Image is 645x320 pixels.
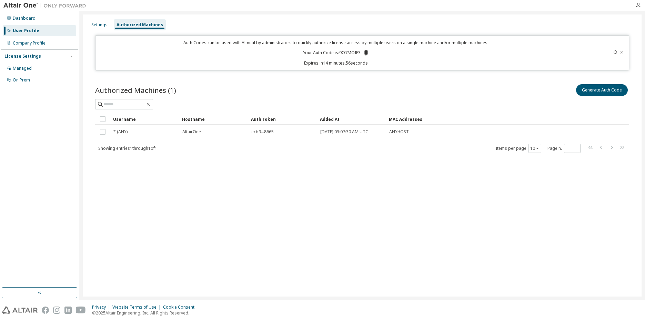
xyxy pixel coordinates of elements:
[547,144,581,153] span: Page n.
[117,22,163,28] div: Authorized Machines
[53,307,60,314] img: instagram.svg
[530,146,540,151] button: 10
[91,22,108,28] div: Settings
[100,40,572,46] p: Auth Codes can be used with Almutil by administrators to quickly authorize license access by mult...
[320,114,383,125] div: Added At
[389,114,557,125] div: MAC Addresses
[182,129,201,135] span: AltairOne
[3,2,90,9] img: Altair One
[13,28,39,33] div: User Profile
[163,304,199,310] div: Cookie Consent
[76,307,86,314] img: youtube.svg
[13,16,36,21] div: Dashboard
[113,114,177,125] div: Username
[389,129,409,135] span: ANYHOST
[251,114,314,125] div: Auth Token
[13,66,32,71] div: Managed
[13,77,30,83] div: On Prem
[4,54,41,59] div: License Settings
[576,84,628,96] button: Generate Auth Code
[42,307,49,314] img: facebook.svg
[320,129,368,135] span: [DATE] 03:07:30 AM UTC
[112,304,163,310] div: Website Terms of Use
[303,50,369,56] p: Your Auth Code is: 9O7MOIE3
[251,129,274,135] span: ecb9...8665
[113,129,128,135] span: * (ANY)
[2,307,38,314] img: altair_logo.svg
[98,145,157,151] span: Showing entries 1 through 1 of 1
[182,114,245,125] div: Hostname
[100,60,572,66] p: Expires in 14 minutes, 56 seconds
[92,304,112,310] div: Privacy
[496,144,541,153] span: Items per page
[13,40,46,46] div: Company Profile
[64,307,72,314] img: linkedin.svg
[95,85,176,95] span: Authorized Machines (1)
[92,310,199,316] p: © 2025 Altair Engineering, Inc. All Rights Reserved.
